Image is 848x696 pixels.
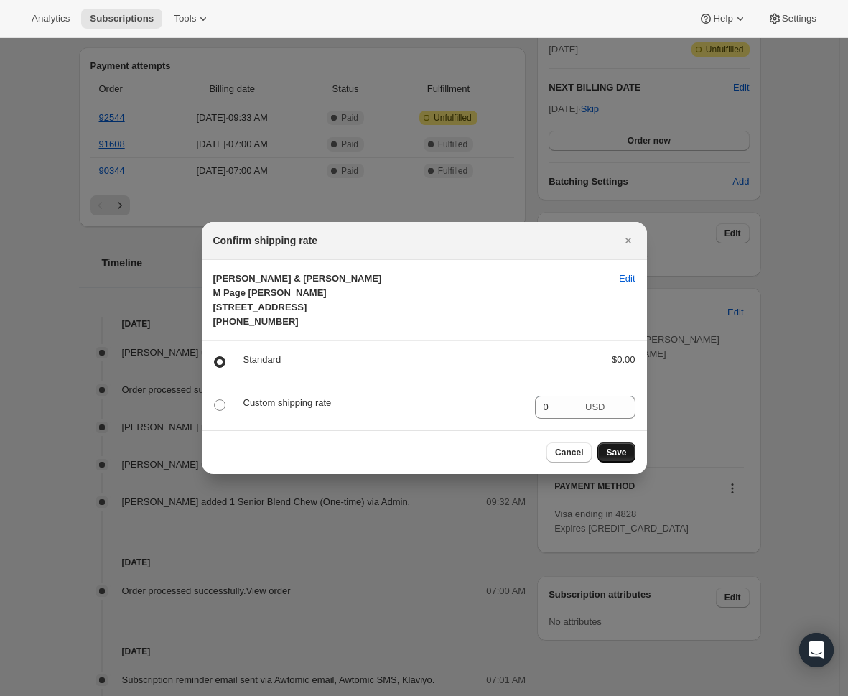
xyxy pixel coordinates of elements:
p: Standard [243,353,589,367]
span: Edit [619,272,635,286]
span: USD [585,402,605,412]
div: Open Intercom Messenger [799,633,834,667]
button: Close [618,231,638,251]
span: Cancel [555,447,583,458]
span: Tools [174,13,196,24]
span: Help [713,13,732,24]
span: $0.00 [612,354,635,365]
button: Edit [610,267,643,290]
button: Save [597,442,635,463]
span: Save [606,447,626,458]
span: Settings [782,13,816,24]
span: [PERSON_NAME] & [PERSON_NAME] M Page [PERSON_NAME] [STREET_ADDRESS] [PHONE_NUMBER] [213,273,382,327]
button: Tools [165,9,219,29]
span: Analytics [32,13,70,24]
button: Cancel [546,442,592,463]
p: Custom shipping rate [243,396,523,410]
h2: Confirm shipping rate [213,233,317,248]
span: Subscriptions [90,13,154,24]
button: Analytics [23,9,78,29]
button: Settings [759,9,825,29]
button: Subscriptions [81,9,162,29]
button: Help [690,9,755,29]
